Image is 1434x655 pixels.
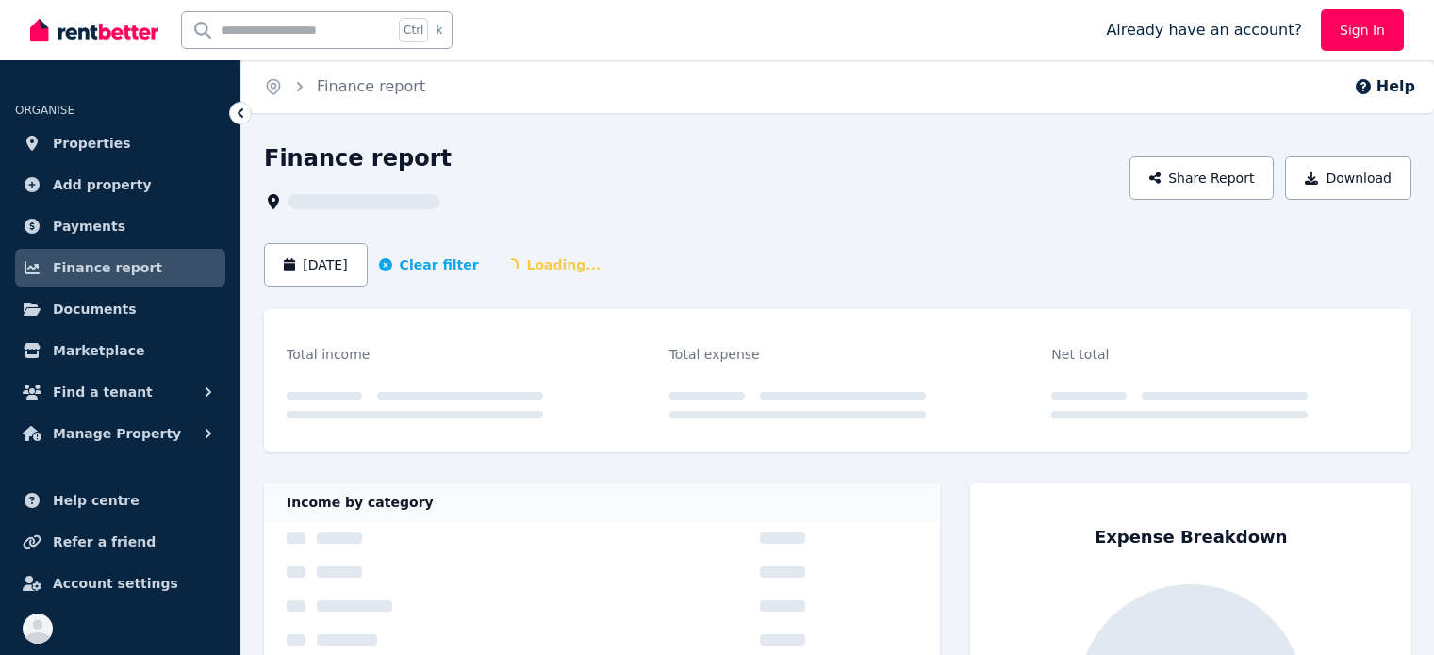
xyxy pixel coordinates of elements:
span: Account settings [53,572,178,595]
span: ORGANISE [15,104,74,117]
span: Properties [53,132,131,155]
span: Loading... [490,248,617,282]
button: Download [1285,156,1411,200]
h1: Finance report [264,143,452,173]
span: Ctrl [399,18,428,42]
span: Documents [53,298,137,320]
a: Marketplace [15,332,225,369]
span: Marketplace [53,339,144,362]
button: Clear filter [379,255,479,274]
img: RentBetter [30,16,158,44]
div: Net total [1051,343,1308,366]
div: Total income [287,343,543,366]
a: Payments [15,207,225,245]
span: Add property [53,173,152,196]
a: Finance report [317,77,425,95]
div: Total expense [669,343,926,366]
span: Payments [53,215,125,237]
button: Help [1354,75,1415,98]
a: Account settings [15,565,225,602]
a: Add property [15,166,225,204]
span: k [436,23,442,38]
a: Properties [15,124,225,162]
span: Finance report [53,256,162,279]
span: Help centre [53,489,140,512]
span: Already have an account? [1106,19,1302,41]
button: Find a tenant [15,373,225,411]
div: Income by category [264,483,940,521]
button: Manage Property [15,415,225,452]
a: Finance report [15,249,225,287]
a: Help centre [15,482,225,519]
button: Share Report [1129,156,1275,200]
span: Find a tenant [53,381,153,403]
div: Expense Breakdown [1095,524,1288,550]
a: Refer a friend [15,523,225,561]
a: Sign In [1321,9,1404,51]
span: Refer a friend [53,531,156,553]
button: [DATE] [264,243,368,287]
span: Manage Property [53,422,181,445]
nav: Breadcrumb [241,60,448,113]
a: Documents [15,290,225,328]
